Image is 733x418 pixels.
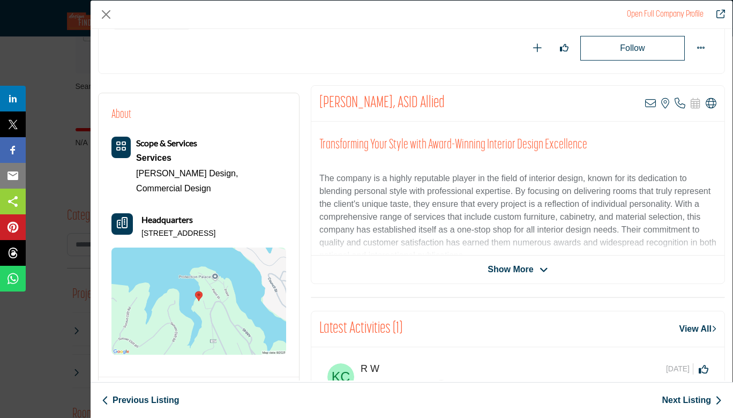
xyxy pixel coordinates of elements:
img: avtar-image [327,363,354,390]
span: Show More [488,263,533,276]
button: More Options [690,38,712,59]
button: Headquarter icon [111,213,133,235]
a: Redirect to douglas-salzman [627,10,704,19]
b: Scope & Services [136,138,197,148]
button: Close [98,6,114,23]
i: Click to Like this activity [699,364,708,374]
h5: R W [361,363,385,375]
a: View All [679,323,716,335]
button: Redirect to login [580,36,685,61]
p: [STREET_ADDRESS] [141,228,215,239]
img: Location Map [111,248,286,355]
a: Scope & Services [136,139,197,148]
h2: Douglas Salzman, ASID Allied [319,94,445,113]
img: image [435,380,448,393]
a: Next Listing [662,394,722,407]
a: Commercial Design [136,184,211,193]
button: Like [554,38,575,59]
a: Previous Listing [102,394,179,407]
div: Interior and exterior spaces including lighting, layouts, furnishings, accessories, artwork, land... [136,150,286,166]
button: Category Icon [111,137,131,158]
button: Add To List [527,38,548,59]
span: [DATE] [666,363,693,375]
b: Headquarters [141,213,193,226]
a: Redirect to douglas-salzman [709,8,725,21]
h2: Transforming Your Style with Award-Winning Interior Design Excellence [319,137,716,153]
h2: Latest Activities (1) [319,319,402,339]
a: [PERSON_NAME] Design, [136,169,238,178]
a: Services [136,150,286,166]
h2: About [111,106,131,124]
p: The company is a highly reputable player in the field of interior design, known for its dedicatio... [319,172,716,262]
